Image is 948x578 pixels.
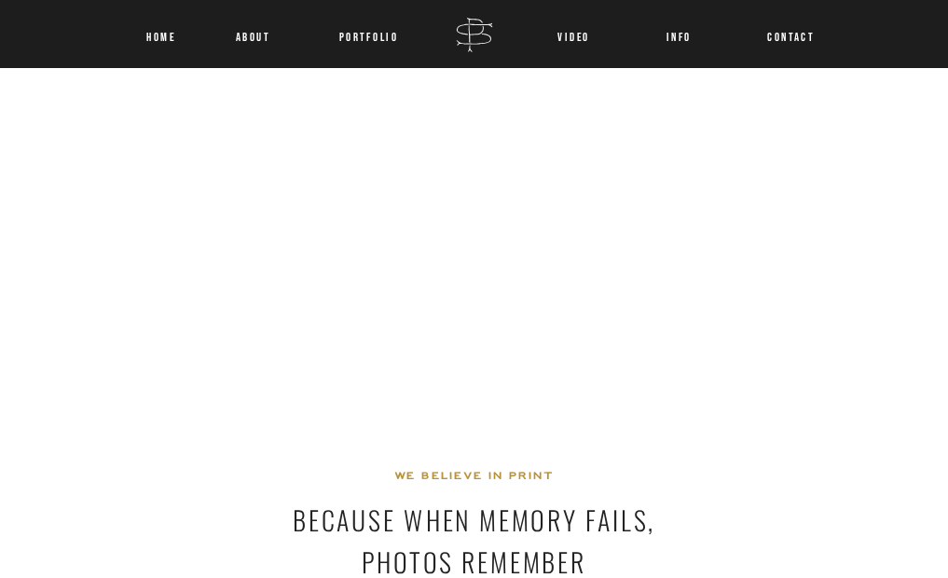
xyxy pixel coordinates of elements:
[767,23,804,44] a: CONTACT
[332,23,405,44] a: Portfolio
[232,23,273,44] a: About
[227,501,721,576] h3: BECAUSE WHEN MEMORY FAILS, PHOTOS REMEMBER
[650,23,708,44] a: INFO
[182,465,767,502] h2: WE BELIEVE IN PRINT
[142,23,181,44] a: Home
[556,23,592,44] a: VIDEO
